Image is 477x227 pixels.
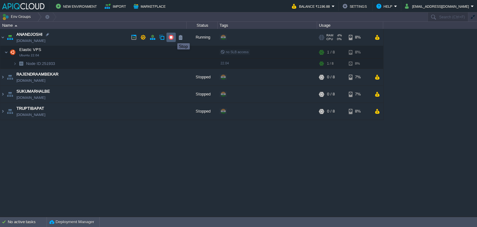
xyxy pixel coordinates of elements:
[15,25,17,26] img: AMDAwAAAACH5BAEAAAAALAAAAAABAAEAAAICRAEAOw==
[6,29,14,46] img: AMDAwAAAACH5BAEAAAAALAAAAAABAAEAAAICRAEAOw==
[1,22,186,29] div: Name
[349,46,369,58] div: 8%
[16,95,45,101] a: [DOMAIN_NAME]
[19,47,42,52] span: Elastic VPS
[326,34,333,37] span: RAM
[2,12,33,21] button: Env Groups
[2,3,44,9] img: APIQCloud
[187,29,218,46] div: Running
[349,103,369,120] div: 8%
[326,37,333,41] span: CPU
[187,22,217,29] div: Status
[16,77,45,84] a: [DOMAIN_NAME]
[6,86,14,103] img: AMDAwAAAACH5BAEAAAAALAAAAAABAAEAAAICRAEAOw==
[327,59,334,68] div: 1 / 8
[327,46,335,58] div: 1 / 8
[4,46,8,58] img: AMDAwAAAACH5BAEAAAAALAAAAAABAAEAAAICRAEAOw==
[179,44,188,49] div: Stop
[8,217,47,227] div: No active tasks
[317,22,383,29] div: Usage
[405,2,471,10] button: [EMAIL_ADDRESS][DOMAIN_NAME]
[16,88,50,95] a: SUKUMARHALBE
[13,59,17,68] img: AMDAwAAAACH5BAEAAAAALAAAAAABAAEAAAICRAEAOw==
[0,29,5,46] img: AMDAwAAAACH5BAEAAAAALAAAAAABAAEAAAICRAEAOw==
[16,112,45,118] a: [DOMAIN_NAME]
[349,86,369,103] div: 7%
[220,50,249,54] span: no SLB access
[327,69,335,86] div: 0 / 8
[134,2,167,10] button: Marketplace
[16,105,44,112] a: TRUPTIBAPAT
[349,69,369,86] div: 7%
[0,103,5,120] img: AMDAwAAAACH5BAEAAAAALAAAAAABAAEAAAICRAEAOw==
[349,59,369,68] div: 8%
[19,47,42,52] a: Elastic VPSUbuntu 22.04
[343,2,369,10] button: Settings
[0,69,5,86] img: AMDAwAAAACH5BAEAAAAALAAAAAABAAEAAAICRAEAOw==
[8,46,17,58] img: AMDAwAAAACH5BAEAAAAALAAAAAABAAEAAAICRAEAOw==
[105,2,128,10] button: Import
[26,61,42,66] span: Node ID:
[6,69,14,86] img: AMDAwAAAACH5BAEAAAAALAAAAAABAAEAAAICRAEAOw==
[187,103,218,120] div: Stopped
[376,2,394,10] button: Help
[0,86,5,103] img: AMDAwAAAACH5BAEAAAAALAAAAAABAAEAAAICRAEAOw==
[25,61,56,66] span: 251933
[327,103,335,120] div: 0 / 8
[6,103,14,120] img: AMDAwAAAACH5BAEAAAAALAAAAAABAAEAAAICRAEAOw==
[349,29,369,46] div: 8%
[49,219,94,225] button: Deployment Manager
[25,61,56,66] a: Node ID:251933
[16,31,43,38] a: ANANDJOSHI
[187,86,218,103] div: Stopped
[16,38,45,44] a: [DOMAIN_NAME]
[336,34,342,37] span: 4%
[187,69,218,86] div: Stopped
[218,22,317,29] div: Tags
[220,61,229,65] span: 22.04
[335,37,342,41] span: 0%
[16,71,58,77] a: RAJENDRAAMBEKAR
[19,53,39,57] span: Ubuntu 22.04
[17,59,25,68] img: AMDAwAAAACH5BAEAAAAALAAAAAABAAEAAAICRAEAOw==
[56,2,99,10] button: New Environment
[292,2,332,10] button: Balance ₹1196.88
[327,86,335,103] div: 0 / 8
